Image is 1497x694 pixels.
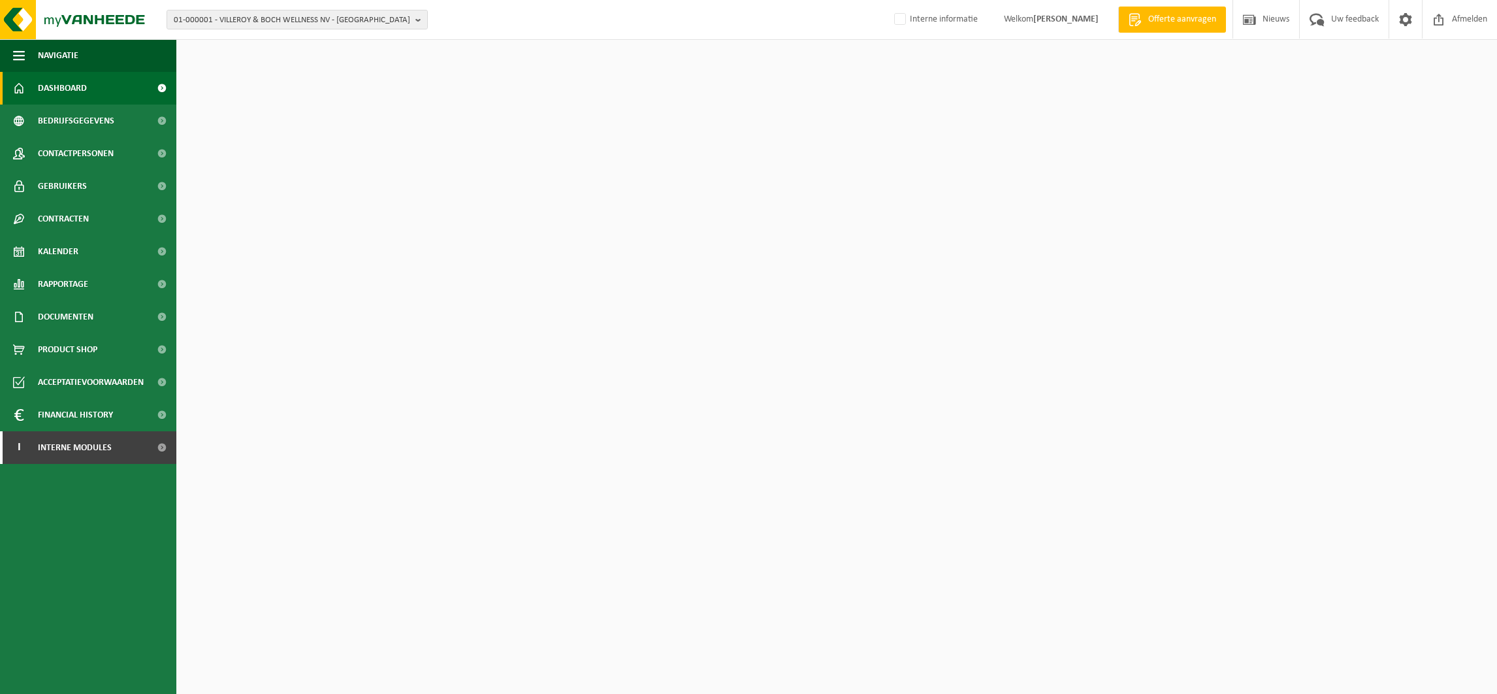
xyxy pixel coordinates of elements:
[174,10,410,30] span: 01-000001 - VILLEROY & BOCH WELLNESS NV - [GEOGRAPHIC_DATA]
[38,203,89,235] span: Contracten
[38,72,87,105] span: Dashboard
[1145,13,1219,26] span: Offerte aanvragen
[38,137,114,170] span: Contactpersonen
[38,333,97,366] span: Product Shop
[38,431,112,464] span: Interne modules
[38,39,78,72] span: Navigatie
[1118,7,1226,33] a: Offerte aanvragen
[38,170,87,203] span: Gebruikers
[1033,14,1099,24] strong: [PERSON_NAME]
[38,301,93,333] span: Documenten
[38,268,88,301] span: Rapportage
[13,431,25,464] span: I
[38,105,114,137] span: Bedrijfsgegevens
[167,10,428,29] button: 01-000001 - VILLEROY & BOCH WELLNESS NV - [GEOGRAPHIC_DATA]
[892,10,978,29] label: Interne informatie
[38,399,113,431] span: Financial History
[38,235,78,268] span: Kalender
[38,366,144,399] span: Acceptatievoorwaarden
